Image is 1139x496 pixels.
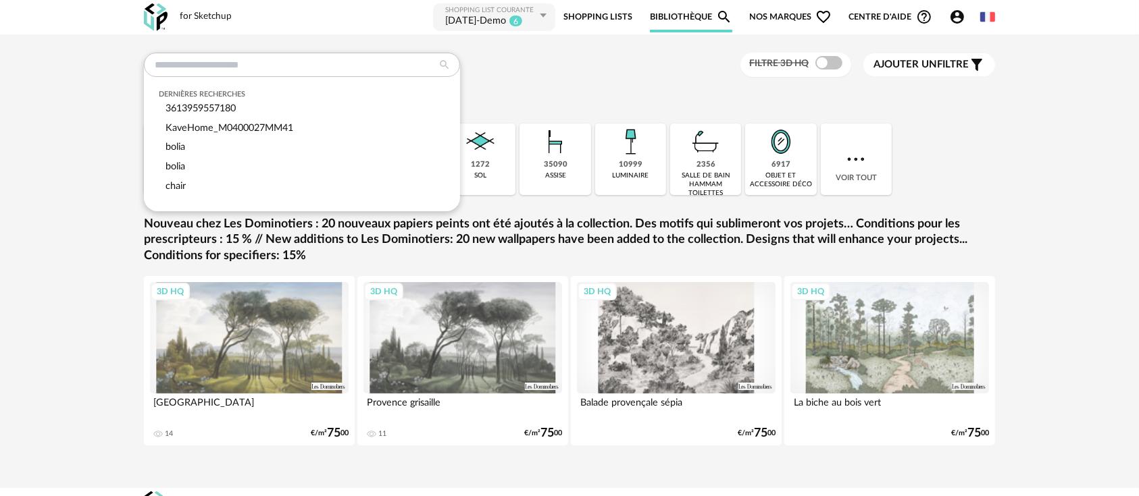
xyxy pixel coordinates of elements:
[509,15,523,27] sup: 6
[524,429,562,438] div: €/m² 00
[791,283,830,300] div: 3D HQ
[790,393,989,420] div: La biche au bois vert
[578,283,617,300] div: 3D HQ
[754,429,767,438] span: 75
[544,160,567,170] div: 35090
[849,9,932,25] span: Centre d'aideHelp Circle Outline icon
[563,2,632,32] a: Shopping Lists
[688,123,724,160] img: Salle%20de%20bain.png
[545,171,566,180] div: assise
[738,429,776,438] div: €/m² 00
[311,429,349,438] div: €/m² 00
[537,123,574,160] img: Assise.png
[749,2,832,32] span: Nos marques
[159,90,445,99] div: Dernières recherches
[445,15,506,28] div: Sept11-Demo
[716,9,732,25] span: Magnify icon
[815,9,832,25] span: Heart Outline icon
[540,429,554,438] span: 75
[166,161,186,171] span: bolia
[863,53,995,76] button: Ajouter unfiltre Filter icon
[821,123,892,195] div: Voir tout
[363,393,562,420] div: Provence grisaille
[166,103,236,113] span: 3613959557180
[650,2,732,32] a: BibliothèqueMagnify icon
[967,429,981,438] span: 75
[697,160,715,170] div: 2356
[949,9,965,25] span: Account Circle icon
[612,123,649,160] img: Luminaire.png
[378,429,386,439] div: 11
[874,58,969,72] span: filtre
[571,276,782,445] a: 3D HQ Balade provençale sépia €/m²7500
[474,171,486,180] div: sol
[749,59,809,68] span: Filtre 3D HQ
[471,160,490,170] div: 1272
[612,171,649,180] div: luminaire
[166,181,186,191] span: chair
[144,3,168,31] img: OXP
[916,9,932,25] span: Help Circle Outline icon
[949,9,971,25] span: Account Circle icon
[166,123,294,133] span: KaveHome_M0400027MM41
[166,142,186,152] span: bolia
[144,276,355,445] a: 3D HQ [GEOGRAPHIC_DATA] 14 €/m²7500
[844,147,868,171] img: more.7b13dc1.svg
[151,283,190,300] div: 3D HQ
[150,393,349,420] div: [GEOGRAPHIC_DATA]
[969,57,985,73] span: Filter icon
[180,11,232,23] div: for Sketchup
[619,160,642,170] div: 10999
[445,6,537,15] div: Shopping List courante
[165,429,173,439] div: 14
[577,393,776,420] div: Balade provençale sépia
[749,171,812,189] div: objet et accessoire déco
[357,276,568,445] a: 3D HQ Provence grisaille 11 €/m²7500
[784,276,995,445] a: 3D HQ La biche au bois vert €/m²7500
[763,123,799,160] img: Miroir.png
[980,9,995,24] img: fr
[874,59,937,70] span: Ajouter un
[364,283,403,300] div: 3D HQ
[327,429,340,438] span: 75
[951,429,989,438] div: €/m² 00
[771,160,790,170] div: 6917
[674,171,737,198] div: salle de bain hammam toilettes
[462,123,499,160] img: Sol.png
[144,217,995,264] a: Nouveau chez Les Dominotiers : 20 nouveaux papiers peints ont été ajoutés à la collection. Des mo...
